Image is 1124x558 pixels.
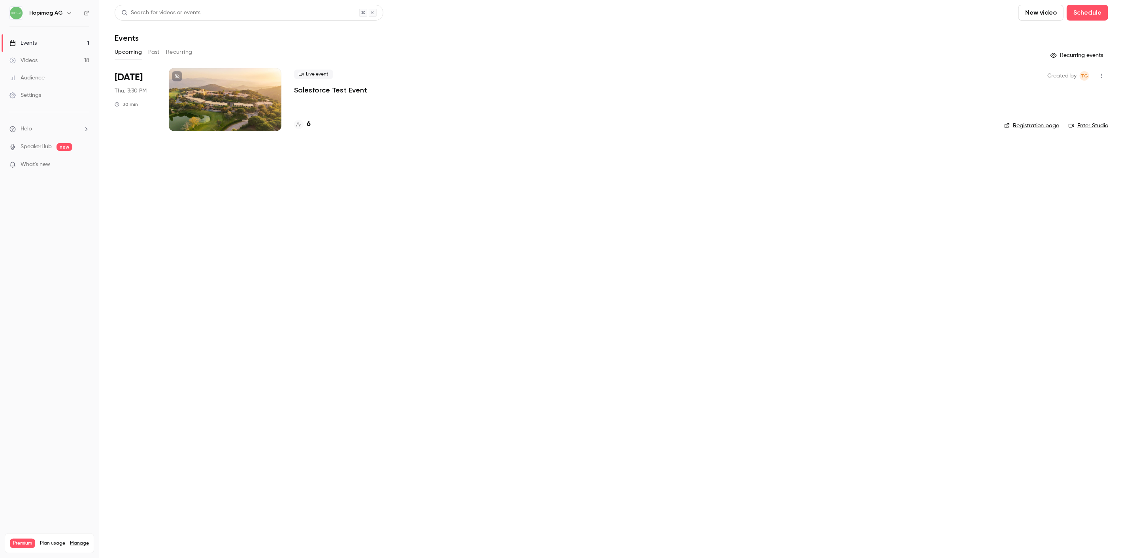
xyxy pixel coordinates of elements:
[9,125,89,133] li: help-dropdown-opener
[21,160,50,169] span: What's new
[115,101,138,107] div: 30 min
[80,161,89,168] iframe: Noticeable Trigger
[1080,71,1089,81] span: Tiziana Gallizia
[57,143,72,151] span: new
[10,7,23,19] img: Hapimag AG
[9,39,37,47] div: Events
[294,119,311,130] a: 6
[1069,122,1108,130] a: Enter Studio
[21,125,32,133] span: Help
[9,74,45,82] div: Audience
[1081,71,1088,81] span: TG
[294,85,367,95] a: Salesforce Test Event
[10,539,35,548] span: Premium
[115,71,143,84] span: [DATE]
[70,540,89,547] a: Manage
[294,70,333,79] span: Live event
[115,87,147,95] span: Thu, 3:30 PM
[40,540,65,547] span: Plan usage
[166,46,192,58] button: Recurring
[115,33,139,43] h1: Events
[29,9,63,17] h6: Hapimag AG
[9,91,41,99] div: Settings
[115,46,142,58] button: Upcoming
[21,143,52,151] a: SpeakerHub
[148,46,160,58] button: Past
[121,9,200,17] div: Search for videos or events
[115,68,156,131] div: Oct 9 Thu, 3:30 PM (Europe/Zurich)
[307,119,311,130] h4: 6
[1018,5,1064,21] button: New video
[1067,5,1108,21] button: Schedule
[1004,122,1059,130] a: Registration page
[1047,49,1108,62] button: Recurring events
[1047,71,1077,81] span: Created by
[9,57,38,64] div: Videos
